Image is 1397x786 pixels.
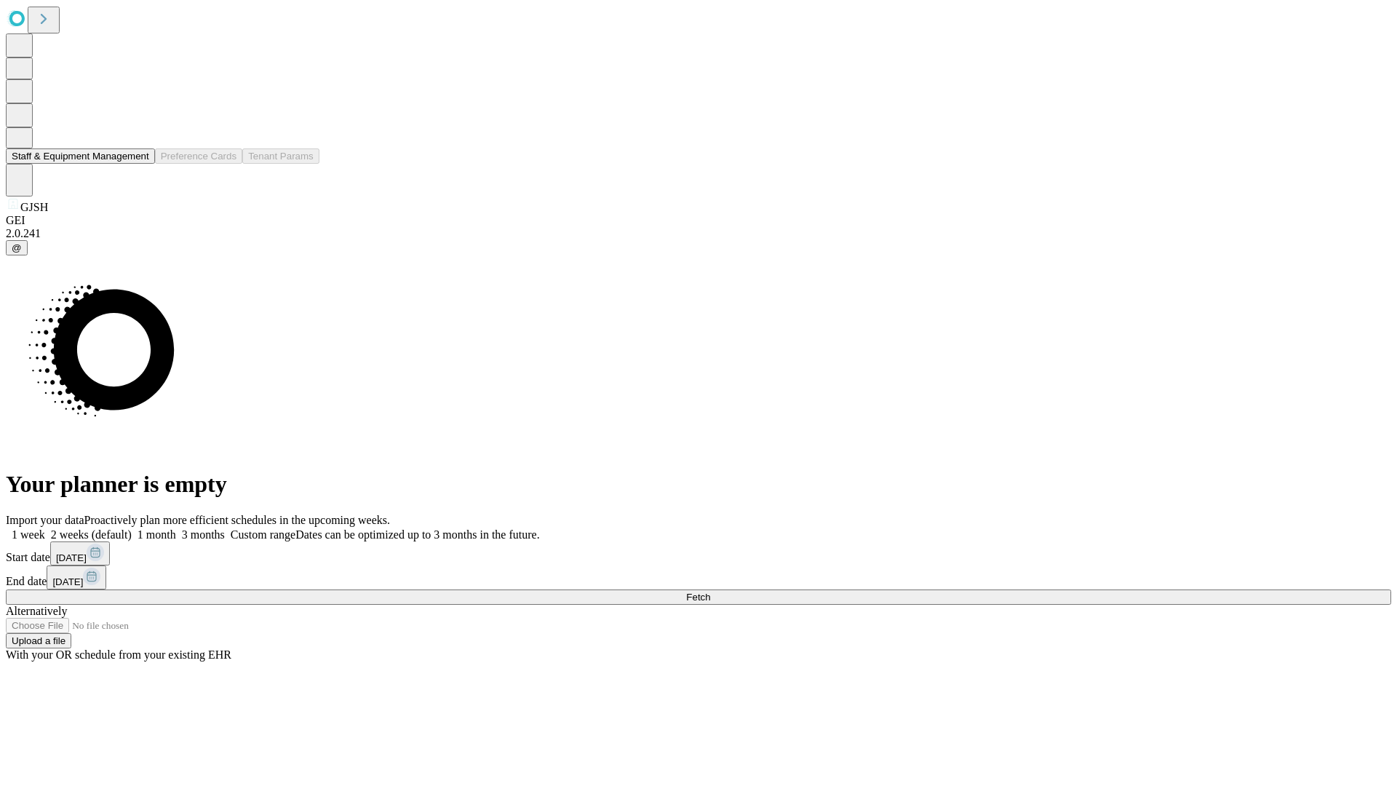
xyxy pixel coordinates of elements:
button: @ [6,240,28,255]
span: [DATE] [52,576,83,587]
button: Preference Cards [155,148,242,164]
h1: Your planner is empty [6,471,1391,498]
span: Custom range [231,528,295,541]
span: @ [12,242,22,253]
span: Alternatively [6,605,67,617]
span: 2 weeks (default) [51,528,132,541]
span: Proactively plan more efficient schedules in the upcoming weeks. [84,514,390,526]
div: End date [6,565,1391,589]
span: GJSH [20,201,48,213]
button: Fetch [6,589,1391,605]
div: GEI [6,214,1391,227]
button: Staff & Equipment Management [6,148,155,164]
button: [DATE] [50,541,110,565]
span: 1 week [12,528,45,541]
span: 1 month [138,528,176,541]
span: 3 months [182,528,225,541]
button: Upload a file [6,633,71,648]
span: Fetch [686,592,710,603]
div: 2.0.241 [6,227,1391,240]
button: [DATE] [47,565,106,589]
span: Dates can be optimized up to 3 months in the future. [295,528,539,541]
span: Import your data [6,514,84,526]
div: Start date [6,541,1391,565]
button: Tenant Params [242,148,319,164]
span: With your OR schedule from your existing EHR [6,648,231,661]
span: [DATE] [56,552,87,563]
